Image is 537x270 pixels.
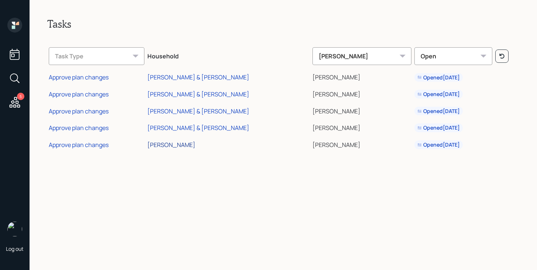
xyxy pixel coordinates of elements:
[147,73,249,81] div: [PERSON_NAME] & [PERSON_NAME]
[49,90,109,98] div: Approve plan changes
[417,90,460,98] div: Opened [DATE]
[311,85,413,102] td: [PERSON_NAME]
[311,68,413,85] td: [PERSON_NAME]
[147,90,249,98] div: [PERSON_NAME] & [PERSON_NAME]
[417,141,460,148] div: Opened [DATE]
[414,47,492,65] div: Open
[147,107,249,115] div: [PERSON_NAME] & [PERSON_NAME]
[6,245,24,252] div: Log out
[49,73,109,81] div: Approve plan changes
[147,124,249,132] div: [PERSON_NAME] & [PERSON_NAME]
[311,118,413,135] td: [PERSON_NAME]
[311,135,413,152] td: [PERSON_NAME]
[17,93,24,100] div: 5
[417,74,460,81] div: Opened [DATE]
[146,42,311,68] th: Household
[49,141,109,149] div: Approve plan changes
[7,222,22,236] img: michael-russo-headshot.png
[417,124,460,131] div: Opened [DATE]
[311,102,413,119] td: [PERSON_NAME]
[49,107,109,115] div: Approve plan changes
[417,107,460,115] div: Opened [DATE]
[47,18,519,30] h2: Tasks
[147,141,195,149] div: [PERSON_NAME]
[49,124,109,132] div: Approve plan changes
[312,47,412,65] div: [PERSON_NAME]
[49,47,144,65] div: Task Type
